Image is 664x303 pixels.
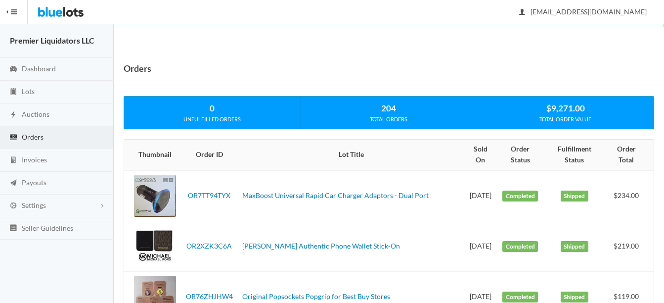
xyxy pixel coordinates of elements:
[124,115,300,124] div: UNFULFILLED ORDERS
[22,110,49,118] span: Auctions
[561,292,588,303] label: Shipped
[8,110,18,120] ion-icon: flash
[502,292,538,303] label: Completed
[546,103,585,113] strong: $9,271.00
[242,191,429,200] a: MaxBoost Universal Rapid Car Charger Adaptors - Dual Port
[188,191,230,200] a: OR7TT94TYX
[22,155,47,164] span: Invoices
[8,224,18,233] ion-icon: list box
[520,7,647,16] span: [EMAIL_ADDRESS][DOMAIN_NAME]
[22,178,46,187] span: Payouts
[8,133,18,143] ion-icon: cash
[477,115,654,124] div: TOTAL ORDER VALUE
[22,224,73,232] span: Seller Guidelines
[502,191,538,202] label: Completed
[8,88,18,97] ion-icon: clipboard
[22,201,46,209] span: Settings
[381,103,396,113] strong: 204
[561,241,588,252] label: Shipped
[8,65,18,74] ion-icon: speedometer
[517,8,527,17] ion-icon: person
[605,140,654,170] th: Order Total
[496,140,543,170] th: Order Status
[464,140,497,170] th: Sold On
[22,133,44,141] span: Orders
[210,103,215,113] strong: 0
[8,156,18,165] ion-icon: calculator
[301,115,477,124] div: TOTAL ORDERS
[605,221,654,272] td: $219.00
[242,242,400,250] a: [PERSON_NAME] Authentic Phone Wallet Stick-On
[186,242,232,250] a: OR2XZK3C6A
[242,292,390,301] a: Original Popsockets Popgrip for Best Buy Stores
[544,140,605,170] th: Fulfillment Status
[186,292,233,301] a: OR76ZHJHW4
[8,202,18,211] ion-icon: cog
[124,140,180,170] th: Thumbnail
[22,87,35,96] span: Lots
[8,179,18,188] ion-icon: paper plane
[22,64,56,73] span: Dashboard
[124,61,151,76] h1: Orders
[10,36,94,45] strong: Premier Liquidators LLC
[180,140,238,170] th: Order ID
[605,170,654,221] td: $234.00
[464,221,497,272] td: [DATE]
[464,170,497,221] td: [DATE]
[502,241,538,252] label: Completed
[561,191,588,202] label: Shipped
[238,140,464,170] th: Lot Title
